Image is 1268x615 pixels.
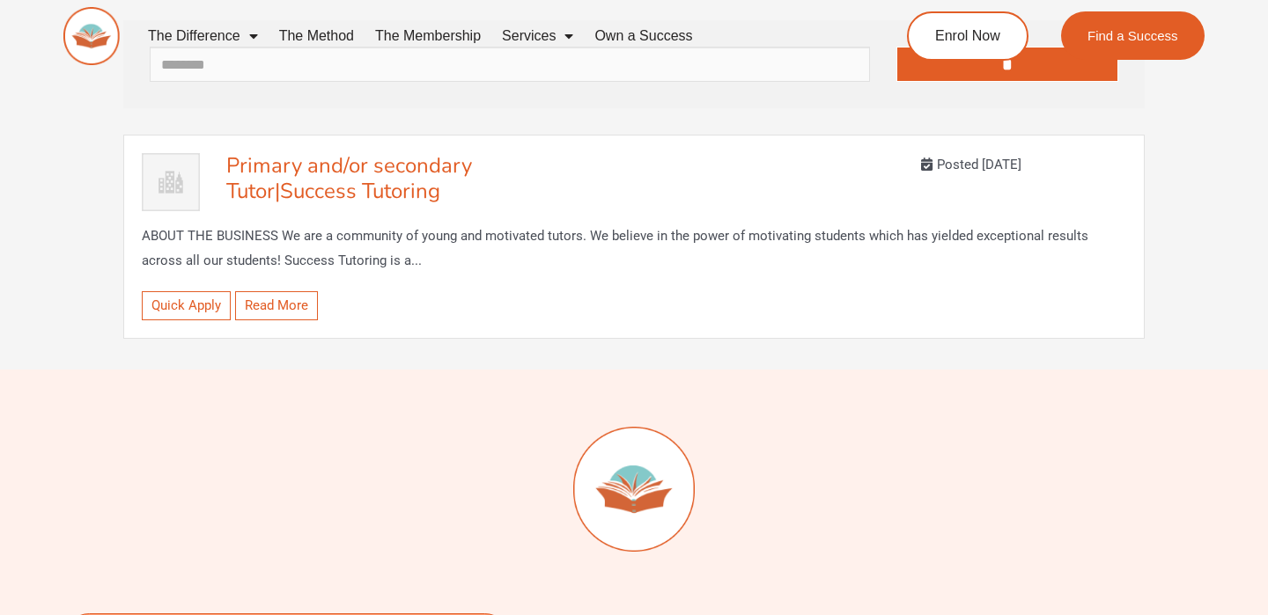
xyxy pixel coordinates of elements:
a: Find a Success [1061,11,1205,60]
span: Find a Success [1087,29,1178,42]
img: Success Tutoring [142,153,200,211]
span: Primary and/or secondary Tutor [226,151,472,205]
span: Success Tutoring [280,177,440,205]
a: The Method [269,16,365,56]
a: Read More [235,291,318,320]
a: Services [491,16,584,56]
a: Own a Success [584,16,703,56]
a: Enrol Now [907,11,1028,61]
div: Posted [DATE] [921,153,1126,178]
nav: Menu [137,16,842,56]
a: Quick Apply [142,291,231,320]
span: Enrol Now [935,29,1000,43]
a: The Membership [365,16,491,56]
a: Primary and/or secondary Tutor|Success Tutoring [226,151,472,205]
a: The Difference [137,16,269,56]
p: ABOUT THE BUSINESS We are a community of young and motivated tutors. We believe in the power of m... [142,224,1126,274]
